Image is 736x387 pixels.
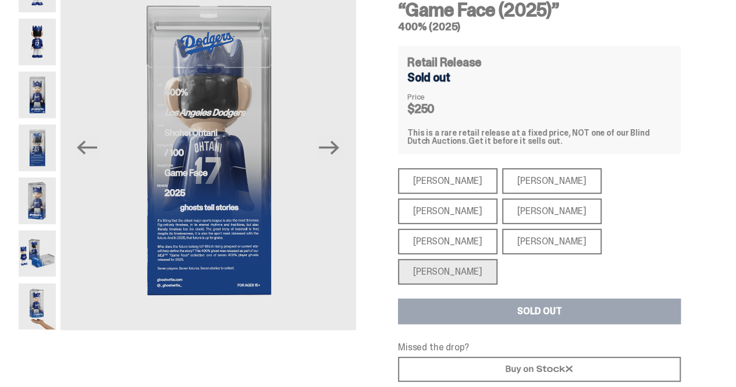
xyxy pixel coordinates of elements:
img: MLB400ScaleImage.2409-ezgif.com-optipng.png [19,283,56,330]
div: [PERSON_NAME] [398,259,497,285]
div: [PERSON_NAME] [502,168,602,194]
img: 06-ghostwrite-mlb-game-face-hero-ohtani-04.png [19,230,56,277]
h4: Retail Release [407,56,481,68]
h3: “Game Face (2025)” [398,1,681,19]
dt: Price [407,93,465,101]
div: [PERSON_NAME] [398,229,497,254]
button: Previous [74,135,100,161]
dd: $250 [407,103,465,115]
div: [PERSON_NAME] [398,168,497,194]
div: [PERSON_NAME] [398,198,497,224]
div: [PERSON_NAME] [502,229,602,254]
div: SOLD OUT [517,307,562,316]
img: 02-ghostwrite-mlb-game-face-hero-ohtani-back.png [19,19,56,65]
button: SOLD OUT [398,299,681,324]
img: 03-ghostwrite-mlb-game-face-hero-ohtani-01.png [19,72,56,118]
h5: 400% (2025) [398,22,681,32]
button: Next [317,135,342,161]
div: [PERSON_NAME] [502,198,602,224]
div: This is a rare retail release at a fixed price, NOT one of our Blind Dutch Auctions. [407,129,671,145]
img: 04-ghostwrite-mlb-game-face-hero-ohtani-02.png [19,125,56,171]
span: Get it before it sells out. [468,136,563,146]
img: 05-ghostwrite-mlb-game-face-hero-ohtani-03.png [19,177,56,224]
p: Missed the drop? [398,343,681,352]
div: Sold out [407,72,671,83]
